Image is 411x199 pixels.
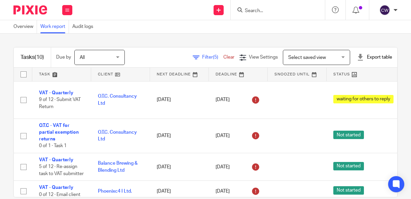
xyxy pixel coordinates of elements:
[13,20,37,33] a: Overview
[216,162,261,172] div: [DATE]
[39,158,73,162] a: VAT - Quarterly
[39,97,81,109] span: 9 of 12 · Submit VAT Return
[202,55,223,60] span: Filter
[150,81,209,119] td: [DATE]
[39,192,80,197] span: 0 of 12 · Email client
[39,165,84,176] span: 5 of 12 · Re-assign task to VAT submitter
[56,54,71,61] p: Due by
[98,161,138,172] a: Balance Brewing & Blending Ltd
[333,95,394,103] span: waiting for others to reply
[288,55,326,60] span: Select saved view
[216,95,261,105] div: [DATE]
[249,55,278,60] span: View Settings
[379,5,390,15] img: svg%3E
[333,186,364,195] span: Not started
[216,130,261,141] div: [DATE]
[39,144,67,148] span: 0 of 1 · Task 1
[216,186,261,197] div: [DATE]
[39,91,73,95] a: VAT - Quarterly
[333,131,364,139] span: Not started
[98,94,137,105] a: O.T.C. Consultancy Ltd
[98,189,132,194] a: Phoenixc4 I Ltd.
[21,54,44,61] h1: Tasks
[98,130,137,141] a: O.T.C. Consultancy Ltd
[35,55,44,60] span: (10)
[213,55,218,60] span: (5)
[39,185,73,190] a: VAT - Quarterly
[244,8,305,14] input: Search
[13,5,47,14] img: Pixie
[150,119,209,153] td: [DATE]
[333,162,364,170] span: Not started
[39,123,79,142] a: O.T.C - VAT for partial exemption returns
[150,153,209,181] td: [DATE]
[223,55,234,60] a: Clear
[72,20,97,33] a: Audit logs
[40,20,69,33] a: Work report
[357,54,392,61] div: Export table
[80,55,85,60] span: All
